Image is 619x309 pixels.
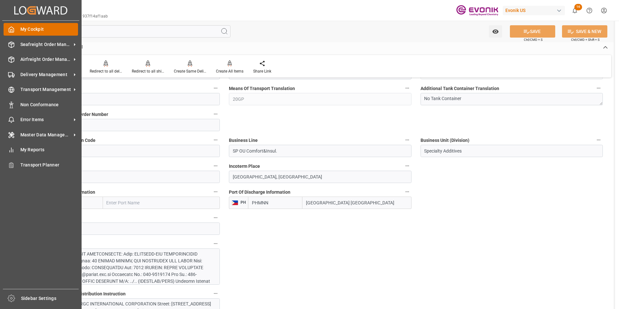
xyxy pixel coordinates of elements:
[229,163,260,170] span: Incoterm Place
[38,291,126,297] span: Physical Document Distribution Instruction
[20,41,72,48] span: Seafreight Order Management
[594,84,603,92] button: Additional Tank Container Translation
[20,86,72,93] span: Transport Management
[103,197,220,209] input: Enter Port Name
[568,3,582,18] button: show 16 new notifications
[20,71,72,78] span: Delivery Management
[248,197,302,209] input: Enter Locode
[489,25,502,38] button: open menu
[211,136,220,144] button: Business Line Division Code
[20,56,72,63] span: Airfreight Order Management
[211,289,220,298] button: Physical Document Distribution Instruction
[174,68,206,74] div: Create Same Delivery Date
[403,188,411,196] button: Port Of Discharge Information
[229,189,290,196] span: Port Of Discharge Information
[20,162,78,168] span: Transport Planner
[253,68,271,74] div: Share Link
[30,25,231,38] input: Search Fields
[503,4,568,17] button: Evonik US
[20,101,78,108] span: Non Conformance
[20,116,72,123] span: Error Items
[421,85,499,92] span: Additional Tank Container Translation
[403,84,411,92] button: Means Of Transport Translation
[211,239,220,248] button: Text Information
[524,37,543,42] span: Ctrl/CMD + S
[421,137,469,144] span: Business Unit (Division)
[238,200,246,205] span: PH
[562,25,607,38] button: SAVE & NEW
[4,143,78,156] a: My Reports
[211,188,220,196] button: Port Of Loading Information
[4,98,78,111] a: Non Conformance
[403,162,411,170] button: Incoterm Place
[216,68,243,74] div: Create All Items
[211,162,220,170] button: Incoterm
[90,68,122,74] div: Redirect to all deliveries
[574,4,582,10] span: 16
[229,85,295,92] span: Means Of Transport Translation
[21,295,79,302] span: Sidebar Settings
[132,68,164,74] div: Redirect to all shipments
[231,200,238,205] img: country
[571,37,600,42] span: Ctrl/CMD + Shift + S
[403,136,411,144] button: Business Line
[20,26,78,33] span: My Cockpit
[20,132,72,138] span: Master Data Management
[302,197,411,209] input: Enter Port Name
[4,158,78,171] a: Transport Planner
[211,84,220,92] button: Means Of Transport
[582,3,597,18] button: Help Center
[4,23,78,36] a: My Cockpit
[503,6,565,15] div: Evonik US
[456,5,498,16] img: Evonik-brand-mark-Deep-Purple-RGB.jpeg_1700498283.jpeg
[20,146,78,153] span: My Reports
[211,213,220,222] button: U.S. State Of Origin
[229,137,258,144] span: Business Line
[421,93,603,105] textarea: No Tank Container
[211,110,220,118] button: Customer Purchase Order Number
[510,25,555,38] button: SAVE
[594,136,603,144] button: Business Unit (Division)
